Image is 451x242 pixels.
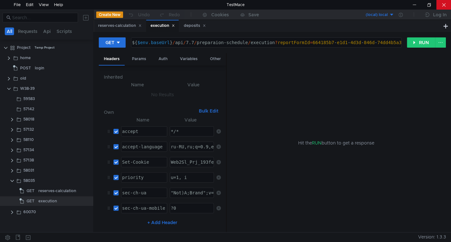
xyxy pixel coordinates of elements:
div: Auth [153,53,173,65]
div: deposits [184,22,206,29]
div: execution [151,22,175,29]
nz-embed-empty: No Results [151,92,174,98]
div: Project [17,43,31,52]
div: Cookies [211,11,229,19]
th: Name [119,116,167,124]
div: 58031 [23,166,34,175]
div: reserves-calculation [38,186,76,196]
button: + Add Header [145,219,180,226]
input: Search... [12,14,74,21]
div: 59583 [23,94,35,104]
div: login [35,63,44,73]
h6: Own [104,108,196,116]
span: GET [27,196,35,206]
th: Name [109,81,166,89]
div: (local) local [366,12,388,18]
div: old [20,74,26,83]
div: 60070 [23,207,36,217]
div: 57138 [23,155,34,165]
span: POST [20,63,31,73]
span: RUN [312,140,322,146]
button: (local) local [350,10,394,20]
button: GET [99,37,126,48]
div: 58035 [23,176,35,185]
div: Headers [99,53,125,66]
button: Create New [96,12,123,18]
div: W38-39 [20,84,35,93]
button: All [5,27,14,35]
div: Save [248,12,259,17]
div: 57134 [23,145,34,155]
div: Params [127,53,151,65]
div: Log In [433,11,447,19]
div: home [20,53,31,63]
button: Scripts [55,27,74,35]
div: GET [105,39,114,46]
span: Version: 1.3.3 [418,232,446,242]
th: Value [166,81,221,89]
div: execution [38,196,57,206]
div: Redo [169,11,180,19]
div: 57132 [23,125,34,134]
th: Value [167,116,214,124]
div: Other [205,53,226,65]
button: Redo [154,10,184,20]
button: Api [41,27,53,35]
div: Temp Project [35,43,55,52]
div: 58018 [23,114,34,124]
button: Bulk Edit [196,107,221,115]
div: Variables [175,53,203,65]
h6: Inherited [104,73,221,81]
span: Hit the button to get a response [298,139,374,146]
div: reserves-calculation [98,22,142,29]
button: RUN [407,37,435,48]
span: GET [27,186,35,196]
div: Undo [138,11,150,19]
button: Requests [16,27,39,35]
button: Undo [123,10,154,20]
div: 57142 [23,104,34,114]
div: 58110 [23,135,34,144]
